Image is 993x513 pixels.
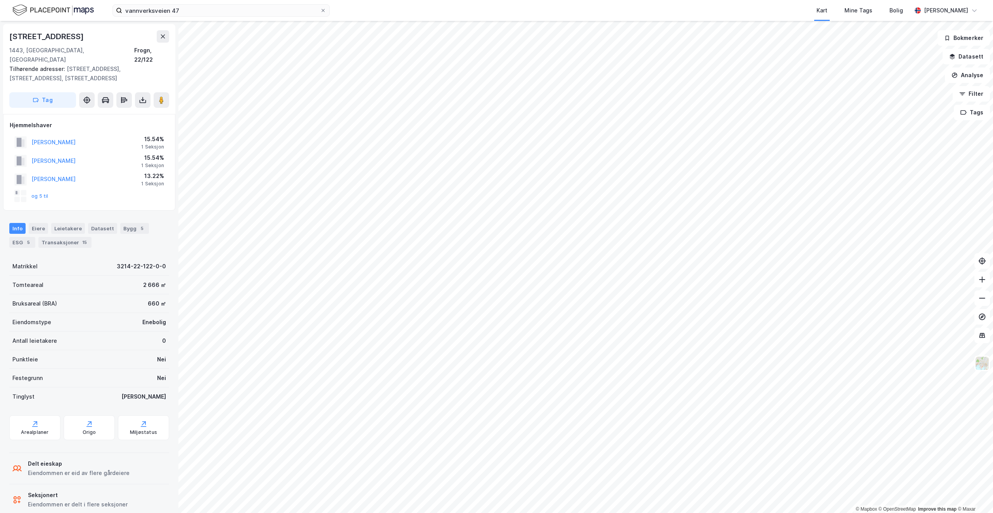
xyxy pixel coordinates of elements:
[12,318,51,327] div: Eiendomstype
[12,3,94,17] img: logo.f888ab2527a4732fd821a326f86c7f29.svg
[28,500,128,509] div: Eiendommen er delt i flere seksjoner
[88,223,117,234] div: Datasett
[954,476,993,513] div: Kontrollprogram for chat
[889,6,903,15] div: Bolig
[142,318,166,327] div: Enebolig
[21,429,48,435] div: Arealplaner
[918,506,957,512] a: Improve this map
[9,223,26,234] div: Info
[943,49,990,64] button: Datasett
[12,262,38,271] div: Matrikkel
[12,355,38,364] div: Punktleie
[879,506,916,512] a: OpenStreetMap
[975,356,990,371] img: Z
[141,162,164,169] div: 1 Seksjon
[141,144,164,150] div: 1 Seksjon
[12,280,43,290] div: Tomteareal
[9,64,163,83] div: [STREET_ADDRESS], [STREET_ADDRESS], [STREET_ADDRESS]
[29,223,48,234] div: Eiere
[83,429,96,435] div: Origo
[162,336,166,345] div: 0
[148,299,166,308] div: 660 ㎡
[9,237,35,248] div: ESG
[121,392,166,401] div: [PERSON_NAME]
[12,392,35,401] div: Tinglyst
[856,506,877,512] a: Mapbox
[12,336,57,345] div: Antall leietakere
[954,476,993,513] iframe: Chat Widget
[141,135,164,144] div: 15.54%
[12,299,57,308] div: Bruksareal (BRA)
[141,153,164,162] div: 15.54%
[954,105,990,120] button: Tags
[138,225,146,232] div: 5
[120,223,149,234] div: Bygg
[81,238,88,246] div: 15
[9,46,134,64] div: 1443, [GEOGRAPHIC_DATA], [GEOGRAPHIC_DATA]
[9,66,67,72] span: Tilhørende adresser:
[9,30,85,43] div: [STREET_ADDRESS]
[28,459,130,468] div: Delt eieskap
[9,92,76,108] button: Tag
[12,373,43,383] div: Festegrunn
[157,355,166,364] div: Nei
[938,30,990,46] button: Bokmerker
[143,280,166,290] div: 2 666 ㎡
[141,181,164,187] div: 1 Seksjon
[130,429,157,435] div: Miljøstatus
[24,238,32,246] div: 5
[134,46,169,64] div: Frogn, 22/122
[924,6,968,15] div: [PERSON_NAME]
[117,262,166,271] div: 3214-22-122-0-0
[817,6,827,15] div: Kart
[953,86,990,102] button: Filter
[28,468,130,478] div: Eiendommen er eid av flere gårdeiere
[28,491,128,500] div: Seksjonert
[945,67,990,83] button: Analyse
[38,237,92,248] div: Transaksjoner
[10,121,169,130] div: Hjemmelshaver
[51,223,85,234] div: Leietakere
[141,171,164,181] div: 13.22%
[157,373,166,383] div: Nei
[844,6,872,15] div: Mine Tags
[122,5,320,16] input: Søk på adresse, matrikkel, gårdeiere, leietakere eller personer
